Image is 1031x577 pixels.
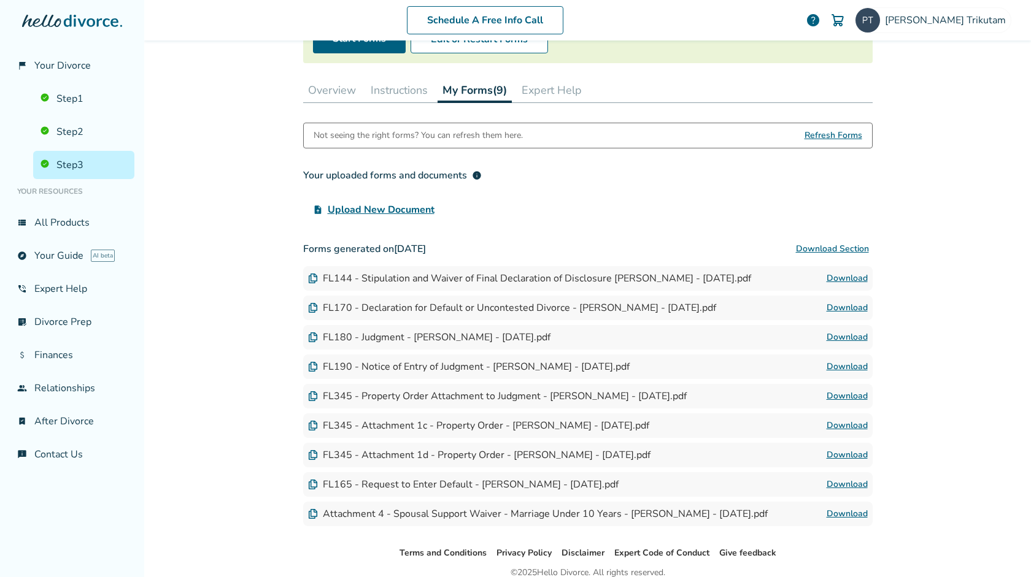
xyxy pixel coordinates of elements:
a: Download [827,389,868,403]
span: Your Divorce [34,59,91,72]
img: ptrikutam@gmail.com [855,8,880,32]
a: Terms and Conditions [400,547,487,559]
button: Instructions [366,78,433,102]
span: [PERSON_NAME] Trikutam [885,13,1011,27]
h3: Forms generated on [DATE] [303,237,873,261]
a: Download [827,477,868,492]
div: FL345 - Attachment 1d - Property Order - [PERSON_NAME] - [DATE].pdf [308,448,651,462]
button: My Forms(9) [438,78,512,103]
img: Document [308,362,318,372]
a: list_alt_checkDivorce Prep [10,308,134,336]
div: FL180 - Judgment - [PERSON_NAME] - [DATE].pdf [308,331,550,344]
li: Give feedback [719,546,776,560]
li: Disclaimer [562,546,604,560]
li: Your Resources [10,179,134,204]
span: AI beta [91,250,115,262]
span: group [17,383,27,393]
div: FL170 - Declaration for Default or Uncontested Divorce - [PERSON_NAME] - [DATE].pdf [308,301,716,315]
a: attach_moneyFinances [10,341,134,369]
img: Cart [830,13,845,28]
span: chat_info [17,449,27,459]
img: Document [308,303,318,313]
div: FL345 - Property Order Attachment to Judgment - [PERSON_NAME] - [DATE].pdf [308,389,687,403]
div: FL345 - Attachment 1c - Property Order - [PERSON_NAME] - [DATE].pdf [308,419,649,432]
div: Your uploaded forms and documents [303,168,482,183]
img: Document [308,450,318,460]
button: Expert Help [517,78,587,102]
a: Step3 [33,151,134,179]
a: phone_in_talkExpert Help [10,275,134,303]
img: Document [308,480,318,489]
span: info [472,170,482,180]
a: Download [827,271,868,286]
a: chat_infoContact Us [10,440,134,468]
a: Schedule A Free Info Call [407,6,563,34]
span: bookmark_check [17,416,27,426]
a: exploreYour GuideAI beta [10,242,134,270]
span: list_alt_check [17,317,27,327]
span: attach_money [17,350,27,360]
span: flag_2 [17,61,27,71]
div: FL165 - Request to Enter Default - [PERSON_NAME] - [DATE].pdf [308,478,619,491]
div: FL190 - Notice of Entry of Judgment - [PERSON_NAME] - [DATE].pdf [308,360,630,373]
a: Download [827,359,868,374]
div: FL144 - Stipulation and Waiver of Final Declaration of Disclosure [PERSON_NAME] - [DATE].pdf [308,272,751,285]
a: Expert Code of Conduct [614,547,709,559]
a: Download [827,448,868,462]
a: Privacy Policy [496,547,552,559]
span: phone_in_talk [17,284,27,294]
img: Document [308,421,318,430]
button: Download Section [792,237,873,261]
button: Overview [303,78,361,102]
a: view_listAll Products [10,208,134,237]
a: help [806,13,821,28]
a: Step2 [33,118,134,146]
span: upload_file [313,205,323,215]
img: Document [308,391,318,401]
a: Download [827,300,868,315]
img: Document [308,332,318,342]
span: Upload New Document [328,202,434,217]
img: Document [308,509,318,519]
span: view_list [17,218,27,227]
span: explore [17,251,27,261]
a: Step1 [33,85,134,113]
a: Download [827,418,868,433]
a: Download [827,330,868,345]
img: Document [308,273,318,283]
a: Download [827,506,868,521]
a: bookmark_checkAfter Divorce [10,407,134,435]
div: Attachment 4 - Spousal Support Waiver - Marriage Under 10 Years - [PERSON_NAME] - [DATE].pdf [308,507,768,521]
a: flag_2Your Divorce [10,52,134,80]
span: Refresh Forms [805,123,862,148]
iframe: Chat Widget [970,518,1031,577]
a: groupRelationships [10,374,134,402]
div: Not seeing the right forms? You can refresh them here. [314,123,523,148]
